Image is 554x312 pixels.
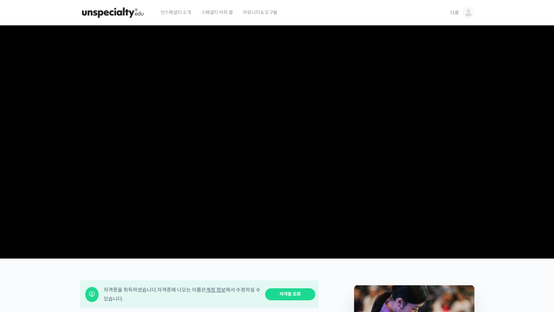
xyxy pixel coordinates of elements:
[206,287,226,293] a: 계정 정보
[104,285,261,303] div: 자격증을 취득하셨습니다. 자격증에 나오는 이름은 에서 수정하실 수 있습니다.
[450,10,459,16] span: 다윤
[265,288,315,301] a: 자격증 조회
